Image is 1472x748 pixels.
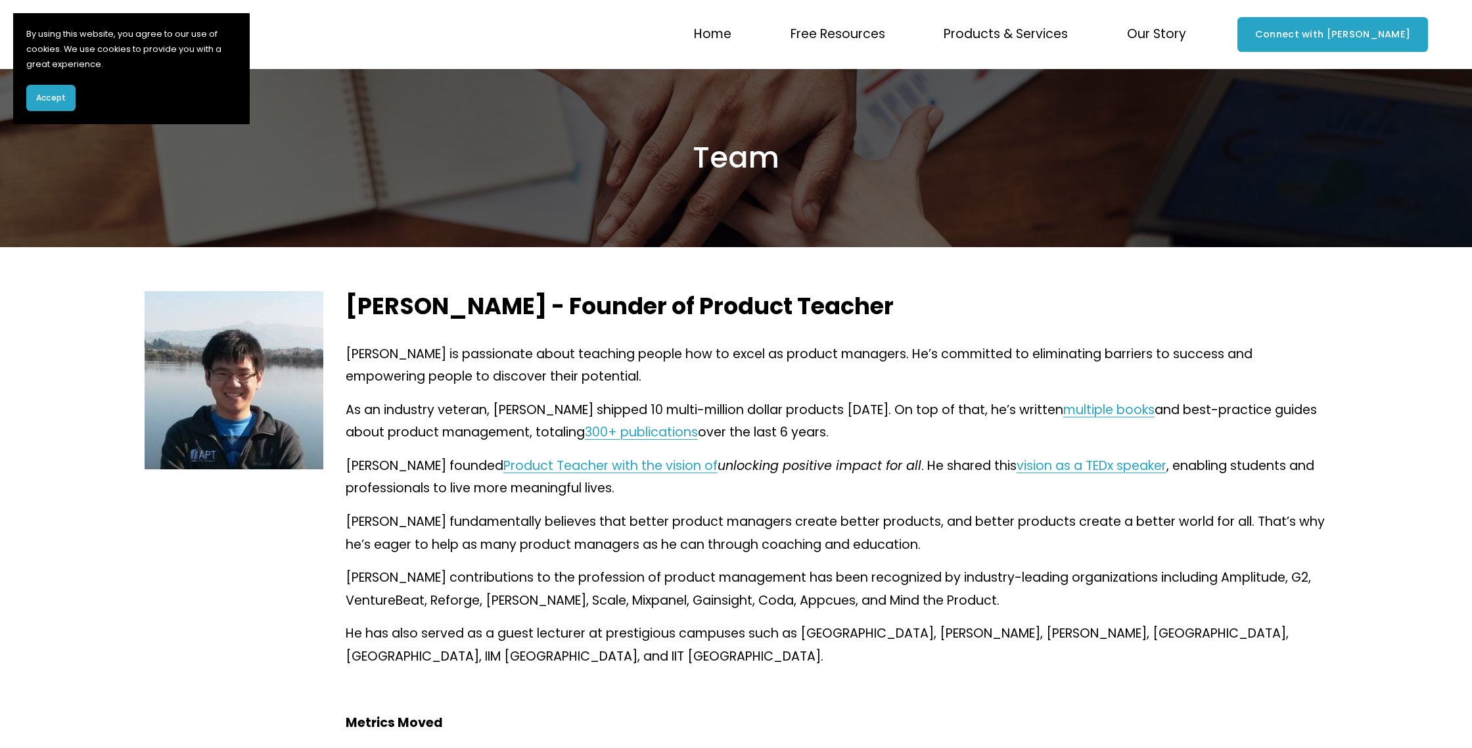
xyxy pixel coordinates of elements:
[944,23,1068,46] span: Products & Services
[36,92,66,104] span: Accept
[346,511,1327,556] p: [PERSON_NAME] fundamentally believes that better product managers create better products, and bet...
[292,139,1180,177] h2: Team
[26,26,237,72] p: By using this website, you agree to our use of cookies. We use cookies to provide you with a grea...
[718,457,921,475] em: unlocking positive impact for all
[791,23,885,46] span: Free Resources
[1127,22,1186,47] a: folder dropdown
[346,714,443,732] strong: Metrics Moved
[1017,457,1166,475] a: vision as a TEDx speaker
[1127,23,1186,46] span: Our Story
[503,457,718,475] a: Product Teacher with the vision of
[346,399,1327,444] p: As an industry veteran, [PERSON_NAME] shipped 10 multi-million dollar products [DATE]. On top of ...
[26,85,76,111] button: Accept
[585,423,698,441] a: 300+ publications
[346,343,1327,388] p: [PERSON_NAME] is passionate about teaching people how to excel as product managers. He’s committe...
[944,22,1068,47] a: folder dropdown
[694,22,731,47] a: Home
[346,567,1327,612] p: [PERSON_NAME] contributions to the profession of product management has been recognized by indust...
[346,622,1327,668] p: He has also served as a guest lecturer at prestigious campuses such as [GEOGRAPHIC_DATA], [PERSON...
[346,455,1327,500] p: [PERSON_NAME] founded . He shared this , enabling students and professionals to live more meaning...
[1237,17,1427,52] a: Connect with [PERSON_NAME]
[1063,401,1155,419] a: multiple books
[346,290,894,322] strong: [PERSON_NAME] - Founder of Product Teacher
[791,22,885,47] a: folder dropdown
[13,13,250,124] section: Cookie banner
